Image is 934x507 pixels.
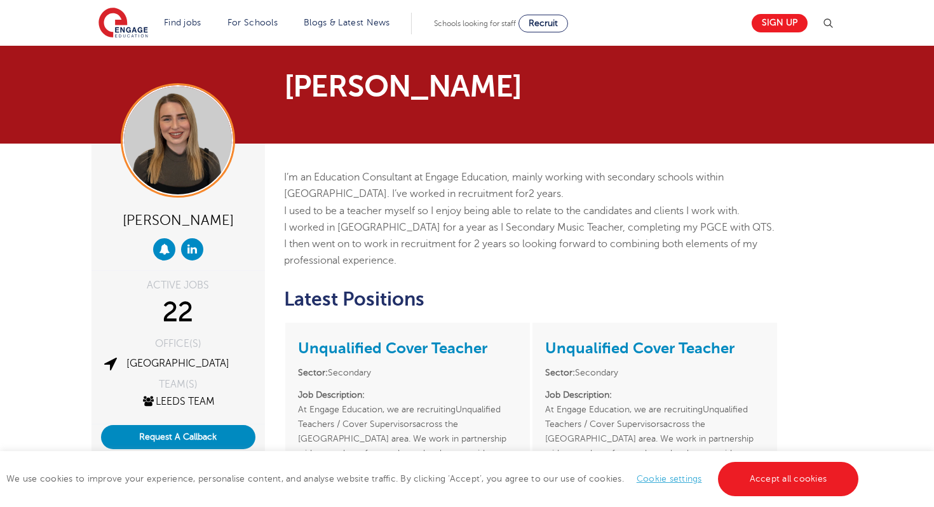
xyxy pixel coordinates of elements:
span: I worked in [GEOGRAPHIC_DATA] for a year as I Secondary Music Teacher, completing my PGCE with QT... [284,222,775,267]
button: Request A Callback [101,425,255,449]
li: Secondary [545,365,764,380]
span: I used to be a teacher myself so I enjoy being able to relate to the candidates and clients I wor... [284,205,740,217]
div: 22 [101,297,255,328]
span: Schools looking for staff [434,19,516,28]
h1: [PERSON_NAME] [284,71,586,102]
h2: Latest Positions [284,288,779,310]
div: OFFICE(S) [101,339,255,349]
div: ACTIVE JOBS [101,280,255,290]
div: TEAM(S) [101,379,255,389]
a: Leeds Team [141,396,215,407]
a: Recruit [518,15,568,32]
a: Unqualified Cover Teacher [545,339,734,357]
div: [PERSON_NAME] [101,207,255,232]
span: We use cookies to improve your experience, personalise content, and analyse website traffic. By c... [6,474,862,483]
a: Accept all cookies [718,462,859,496]
strong: Sector: [298,368,328,377]
a: For Schools [227,18,278,27]
img: Engage Education [98,8,148,39]
strong: Job Description: [298,390,365,400]
p: At Engage Education, we are recruitingUnqualified Teachers / Cover Supervisorsacross the [GEOGRAP... [298,388,517,461]
a: Cookie settings [637,474,702,483]
a: Unqualified Cover Teacher [298,339,487,357]
strong: Sector: [545,368,575,377]
span: 2 years. [529,188,564,199]
p: At Engage Education, we are recruitingUnqualified Teachers / Cover Supervisorsacross the [GEOGRAP... [545,388,764,461]
a: Find jobs [164,18,201,27]
a: [GEOGRAPHIC_DATA] [126,358,229,369]
a: Blogs & Latest News [304,18,390,27]
li: Secondary [298,365,517,380]
strong: Job Description: [545,390,612,400]
span: I’m an Education Consultant at Engage Education, mainly working with secondary schools within [GE... [284,172,724,199]
span: Recruit [529,18,558,28]
a: Sign up [752,14,808,32]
